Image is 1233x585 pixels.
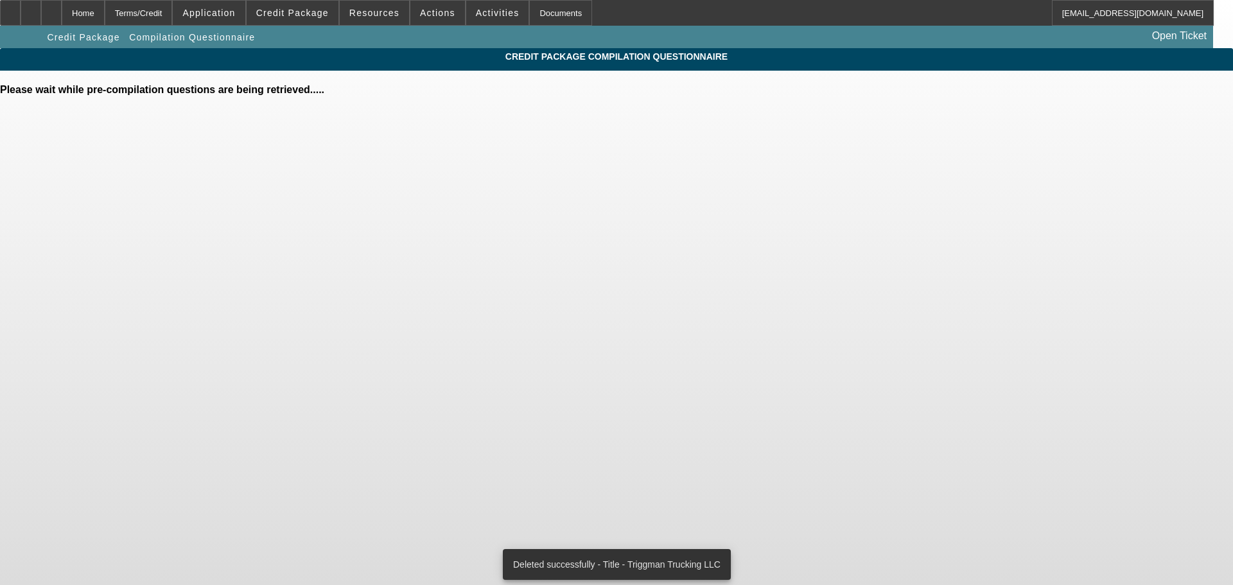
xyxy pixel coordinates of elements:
button: Resources [340,1,409,25]
span: Credit Package Compilation Questionnaire [10,51,1223,62]
button: Compilation Questionnaire [126,26,258,49]
button: Credit Package [247,1,338,25]
span: Resources [349,8,399,18]
button: Actions [410,1,465,25]
button: Credit Package [44,26,123,49]
span: Credit Package [47,32,119,42]
span: Activities [476,8,520,18]
button: Activities [466,1,529,25]
span: Actions [420,8,455,18]
a: Open Ticket [1147,25,1212,47]
span: Compilation Questionnaire [129,32,255,42]
button: Application [173,1,245,25]
span: Credit Package [256,8,329,18]
span: Application [182,8,235,18]
div: Deleted successfully - Title - Triggman Trucking LLC [503,549,726,580]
